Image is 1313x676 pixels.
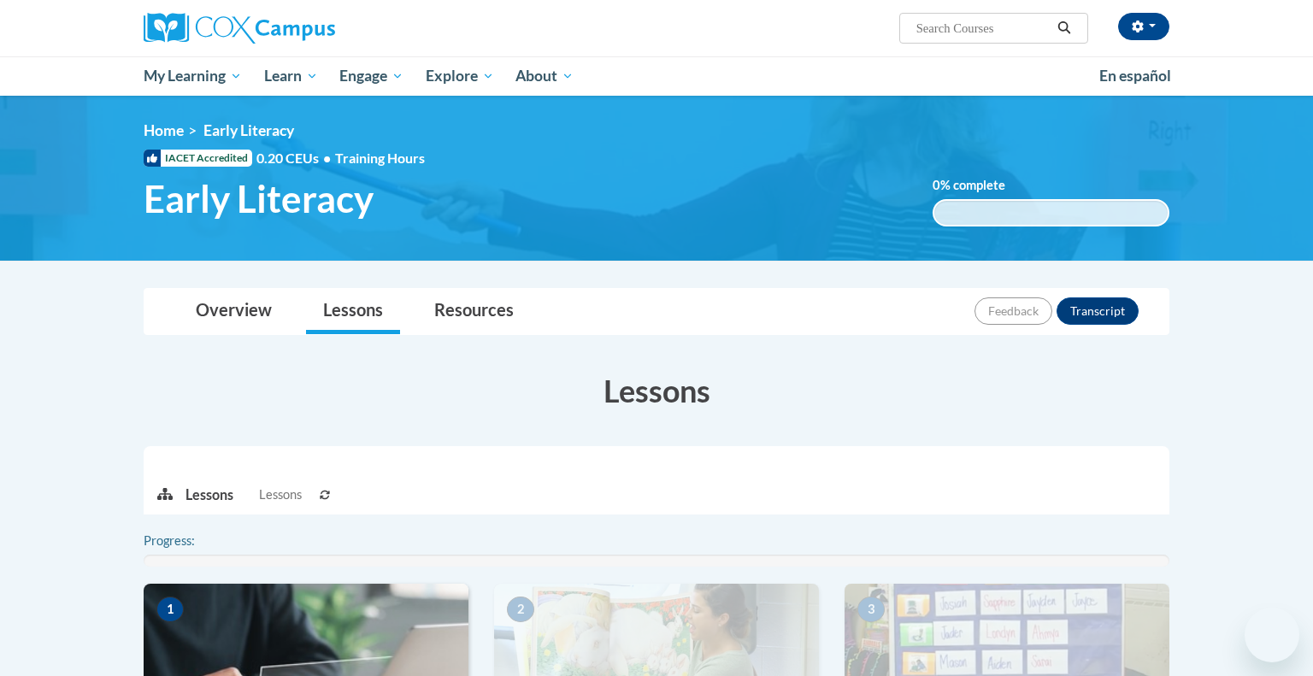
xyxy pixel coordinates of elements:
a: Lessons [306,289,400,334]
div: Main menu [118,56,1195,96]
span: 1 [156,597,184,622]
a: Engage [328,56,415,96]
button: Search [1051,18,1077,38]
span: 2 [507,597,534,622]
a: Overview [179,289,289,334]
span: En español [1099,67,1171,85]
button: Account Settings [1118,13,1169,40]
span: My Learning [144,66,242,86]
img: Cox Campus [144,13,335,44]
span: • [323,150,331,166]
p: Lessons [185,485,233,504]
iframe: Button to launch messaging window [1245,608,1299,662]
span: IACET Accredited [144,150,252,167]
span: Lessons [259,485,302,504]
a: Resources [417,289,531,334]
button: Transcript [1057,297,1139,325]
input: Search Courses [915,18,1051,38]
span: Early Literacy [203,121,294,139]
span: Explore [426,66,494,86]
span: Training Hours [335,150,425,166]
span: 0.20 CEUs [256,149,335,168]
span: 0 [933,178,940,192]
span: Engage [339,66,403,86]
span: 3 [857,597,885,622]
label: Progress: [144,532,242,550]
a: About [505,56,586,96]
a: Explore [415,56,505,96]
h3: Lessons [144,369,1169,412]
button: Feedback [974,297,1052,325]
a: Learn [253,56,329,96]
a: My Learning [132,56,253,96]
a: Home [144,121,184,139]
span: Learn [264,66,318,86]
a: En español [1088,58,1182,94]
span: Early Literacy [144,176,374,221]
a: Cox Campus [144,13,468,44]
label: % complete [933,176,1031,195]
span: About [515,66,574,86]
